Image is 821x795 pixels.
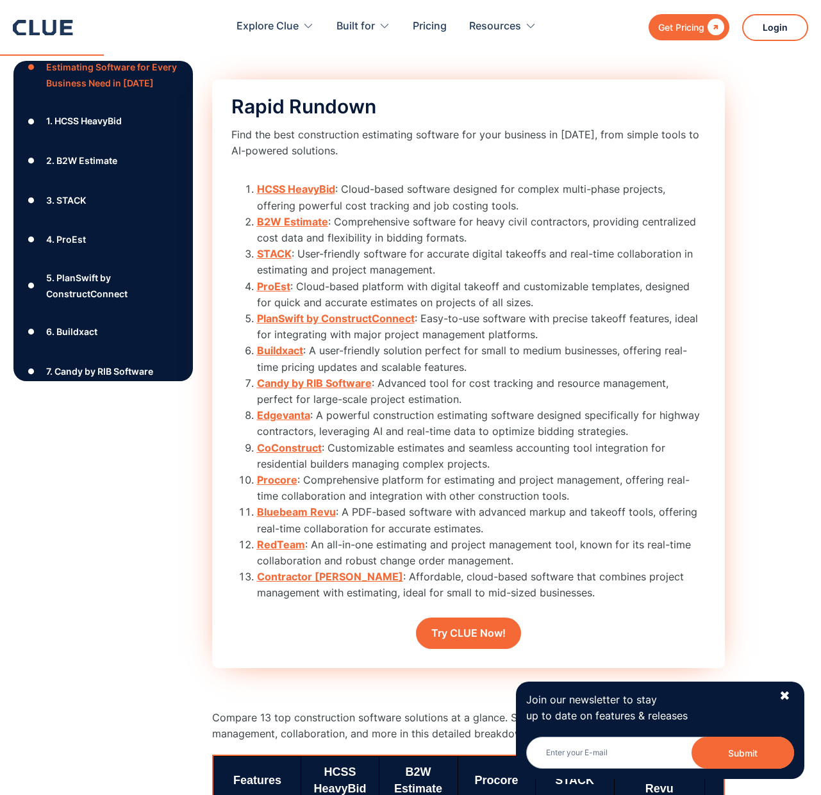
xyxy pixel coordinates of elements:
[257,570,403,583] a: Contractor [PERSON_NAME]
[257,181,706,213] li: : Cloud-based software designed for complex multi-phase projects, offering powerful cost tracking...
[24,151,183,170] a: ●2. B2W Estimate
[231,127,706,159] p: Find the best construction estimating software for your business in [DATE], from simple tools to ...
[24,322,39,341] div: ●
[46,113,122,129] div: 1. HCSS HeavyBid
[257,441,322,454] a: CoConstruct
[24,151,39,170] div: ●
[257,247,292,260] a: STACK
[469,6,536,47] div: Resources
[649,14,729,40] a: Get Pricing
[257,344,303,357] a: Buildxact
[231,95,376,118] span: Rapid Rundown
[236,6,314,47] div: Explore Clue
[24,111,39,131] div: ●
[24,58,39,77] div: ●
[526,737,794,769] input: Enter your E-mail
[257,311,706,343] li: : Easy-to-use software with precise takeoff features, ideal for integrating with major project ma...
[257,473,297,486] a: Procore
[46,192,86,208] div: 3. STACK
[257,505,336,518] a: Bluebeam Revu
[257,377,372,389] a: Candy by RIB Software
[257,215,328,228] a: B2W Estimate
[236,6,299,47] div: Explore Clue
[257,343,706,375] li: : A user-friendly solution perfect for small to medium businesses, offering real-time pricing upd...
[24,111,183,131] a: ●1. HCSS HeavyBid
[416,618,521,649] a: Try CLUE Now!
[257,279,706,311] li: : Cloud-based platform with digital takeoff and customizable templates, designed for quick and ac...
[257,472,706,504] li: : Comprehensive platform for estimating and project management, offering real-time collaboration ...
[257,407,706,439] li: : A powerful construction estimating software designed specifically for highway contractors, leve...
[24,43,183,92] a: ●The Best Construction Estimating Software for Every Business Need in [DATE]
[257,214,706,246] li: : Comprehensive software for heavy civil contractors, providing centralized cost data and flexibi...
[46,324,97,340] div: 6. Buildxact
[24,190,39,209] div: ●
[257,183,335,195] a: HCSS HeavyBid
[336,6,375,47] div: Built for
[257,375,706,407] li: : Advanced tool for cost tracking and resource management, perfect for large-scale project estima...
[24,230,39,249] div: ●
[24,362,183,381] a: ●7. Candy by RIB Software
[413,6,447,47] a: Pricing
[257,440,706,472] li: : Customizable estimates and seamless accounting tool integration for residential builders managi...
[469,6,521,47] div: Resources
[692,737,794,769] button: Submit
[257,312,415,325] a: PlanSwift by ConstructConnect
[24,190,183,209] a: ●3. STACK
[46,231,86,247] div: 4. ProEst
[24,270,183,302] a: ●5. PlanSwift by ConstructConnect
[257,569,706,601] li: : Affordable, cloud-based software that combines project management with estimating, ideal for sm...
[46,152,117,168] div: 2. B2W Estimate
[24,362,39,381] div: ●
[24,230,183,249] a: ●4. ProEst
[704,19,724,35] div: 
[257,538,305,551] a: RedTeam
[658,19,704,35] div: Get Pricing
[24,322,183,341] a: ●6. Buildxact
[779,688,790,704] div: ✖
[212,681,725,697] p: ‍
[742,14,808,41] a: Login
[257,280,290,293] a: ProEst
[212,710,725,742] p: Compare 13 top construction software solutions at a glance. See how they stack up for takeoffs, p...
[257,537,706,569] li: : An all-in-one estimating and project management tool, known for its real-time collaboration and...
[46,363,153,379] div: 7. Candy by RIB Software
[336,6,390,47] div: Built for
[526,692,767,724] p: Join our newsletter to stay up to date on features & releases
[257,246,706,278] li: : User-friendly software for accurate digital takeoffs and real-time collaboration in estimating ...
[46,43,182,92] div: The Best Construction Estimating Software for Every Business Need in [DATE]
[24,276,39,295] div: ●
[257,409,310,422] a: Edgevanta
[46,270,182,302] div: 5. PlanSwift by ConstructConnect
[257,504,706,536] li: : A PDF-based software with advanced markup and takeoff tools, offering real-time collaboration f...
